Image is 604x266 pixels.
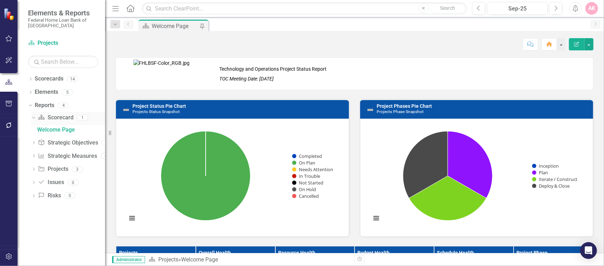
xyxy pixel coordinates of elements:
[368,124,586,229] div: Chart. Highcharts interactive chart.
[403,131,448,198] path: Deploy & Close, 1.
[410,176,486,220] path: Iterate / Construct, 1.
[132,103,186,109] a: Project Status Pie Chart
[112,256,145,263] span: Administrator
[292,153,322,159] button: Show Completed
[67,76,78,82] div: 14
[371,213,381,223] button: View chart menu, Chart
[133,59,200,88] img: FHLBSF-Color_RGB.jpg
[292,193,319,199] button: Show Cancelled
[58,103,69,108] div: 4
[64,193,76,199] div: 0
[487,2,548,15] button: Sep-25
[123,124,339,229] svg: Interactive chart
[77,115,88,121] div: 1
[368,124,583,229] svg: Interactive chart
[38,165,68,173] a: Projects
[292,167,333,173] button: Show Needs Attention
[539,169,548,176] text: Plan
[181,256,218,263] div: Welcome Page
[37,127,105,133] div: Welcome Page
[366,106,375,114] img: Not Defined
[532,170,548,176] button: Show Plan
[490,5,545,13] div: Sep-25
[28,56,98,68] input: Search Below...
[38,152,97,160] a: Strategic Measures
[102,140,113,146] div: 0
[299,166,333,173] text: Needs Attention
[299,173,320,179] text: In Trouble
[539,163,559,169] text: Inception
[28,9,98,17] span: Elements & Reports
[539,176,577,182] text: Iterate / Construct
[161,131,250,220] path: On Plan, 3.
[532,183,570,189] button: Show Deploy & Close
[149,256,349,264] div: »
[299,193,319,199] text: Cancelled
[292,180,323,186] button: Show Not Started
[122,106,130,114] img: Not Defined
[38,139,98,147] a: Strategic Objectives
[38,178,64,187] a: Issues
[152,22,198,30] div: Welcome Page
[38,114,73,122] a: Scorecard
[292,187,316,192] button: Show On Hold
[4,8,16,20] img: ClearPoint Strategy
[62,89,73,95] div: 5
[68,180,79,185] div: 0
[219,65,591,74] p: Technology and Operations Project Status Report
[430,3,465,13] button: Search
[299,180,323,186] text: Not Started
[158,256,178,263] a: Projects
[132,109,180,114] small: Projects Status Snapshot
[440,5,455,11] span: Search
[28,39,98,47] a: Projects
[35,88,58,96] a: Elements
[539,183,570,189] text: Deploy & Close
[585,2,598,15] button: AK
[72,166,83,172] div: 3
[292,160,315,166] button: Show On Plan
[299,186,316,192] text: On Hold
[38,192,61,200] a: Risks
[580,242,597,259] div: Open Intercom Messenger
[219,76,274,82] em: TOC Meeting Date: [DATE]
[101,153,112,159] div: 0
[292,173,320,179] button: Show In Trouble
[448,131,493,198] path: Plan, 1.
[532,163,558,169] button: Show Inception
[299,160,315,166] text: On Plan
[377,103,432,109] a: Project Phases Pie Chart
[532,176,577,182] button: Show Iterate / Construct
[35,124,105,135] a: Welcome Page
[142,2,467,15] input: Search ClearPoint...
[35,101,54,110] a: Reports
[123,124,342,229] div: Chart. Highcharts interactive chart.
[28,17,98,29] small: Federal Home Loan Bank of [GEOGRAPHIC_DATA]
[35,75,63,83] a: Scorecards
[127,213,137,223] button: View chart menu, Chart
[299,153,322,159] text: Completed
[377,109,424,114] small: Projects Phase Snapshot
